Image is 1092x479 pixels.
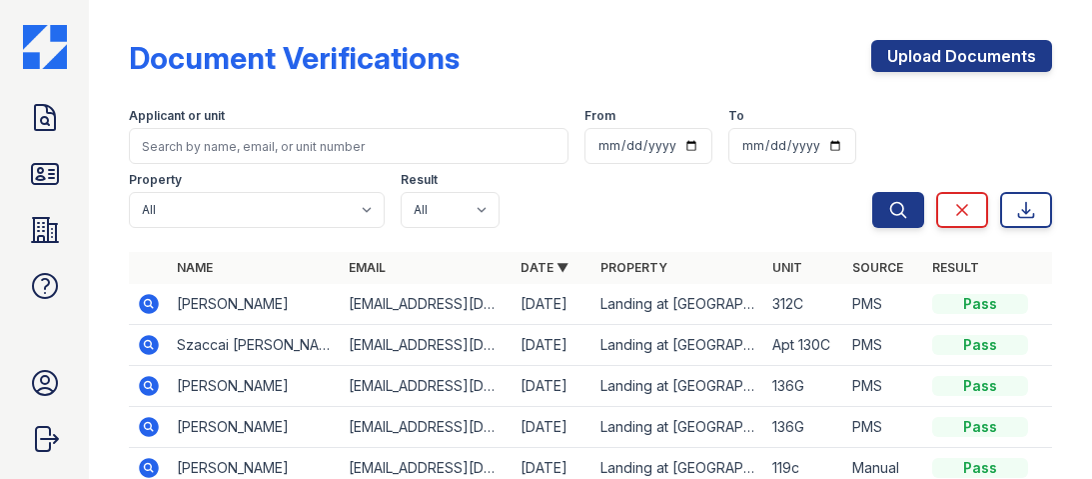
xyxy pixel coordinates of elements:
[341,284,513,325] td: [EMAIL_ADDRESS][DOMAIN_NAME]
[852,260,903,275] a: Source
[169,366,341,407] td: [PERSON_NAME]
[932,458,1028,478] div: Pass
[169,407,341,448] td: [PERSON_NAME]
[513,407,592,448] td: [DATE]
[592,366,764,407] td: Landing at [GEOGRAPHIC_DATA]
[23,25,67,69] img: CE_Icon_Blue-c292c112584629df590d857e76928e9f676e5b41ef8f769ba2f05ee15b207248.png
[932,294,1028,314] div: Pass
[844,407,924,448] td: PMS
[349,260,386,275] a: Email
[592,325,764,366] td: Landing at [GEOGRAPHIC_DATA]
[169,325,341,366] td: Szaccai [PERSON_NAME]
[871,40,1052,72] a: Upload Documents
[584,108,615,124] label: From
[728,108,744,124] label: To
[341,407,513,448] td: [EMAIL_ADDRESS][DOMAIN_NAME]
[129,172,182,188] label: Property
[341,366,513,407] td: [EMAIL_ADDRESS][DOMAIN_NAME]
[932,335,1028,355] div: Pass
[764,407,844,448] td: 136G
[844,325,924,366] td: PMS
[341,325,513,366] td: [EMAIL_ADDRESS][DOMAIN_NAME]
[129,128,568,164] input: Search by name, email, or unit number
[600,260,667,275] a: Property
[932,417,1028,437] div: Pass
[521,260,568,275] a: Date ▼
[764,284,844,325] td: 312C
[592,284,764,325] td: Landing at [GEOGRAPHIC_DATA]
[129,108,225,124] label: Applicant or unit
[844,366,924,407] td: PMS
[401,172,438,188] label: Result
[513,366,592,407] td: [DATE]
[764,325,844,366] td: Apt 130C
[169,284,341,325] td: [PERSON_NAME]
[844,284,924,325] td: PMS
[513,325,592,366] td: [DATE]
[932,260,979,275] a: Result
[772,260,802,275] a: Unit
[764,366,844,407] td: 136G
[932,376,1028,396] div: Pass
[177,260,213,275] a: Name
[513,284,592,325] td: [DATE]
[592,407,764,448] td: Landing at [GEOGRAPHIC_DATA]
[129,40,460,76] div: Document Verifications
